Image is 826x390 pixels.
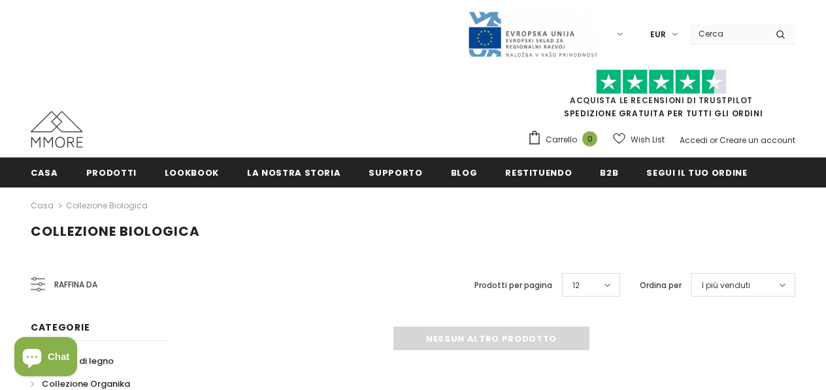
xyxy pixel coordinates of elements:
a: Acquista le recensioni di TrustPilot [570,95,753,106]
a: Segui il tuo ordine [646,157,747,187]
a: Carrello 0 [527,130,604,150]
span: Raffina da [54,278,97,292]
span: B2B [600,167,618,179]
a: Casa [31,157,58,187]
span: Collezione biologica [31,222,200,240]
a: Casa [31,198,54,214]
a: Creare un account [719,135,795,146]
span: Restituendo [505,167,572,179]
label: Prodotti per pagina [474,279,552,292]
span: 0 [582,131,597,146]
img: Casi MMORE [31,111,83,148]
label: Ordina per [640,279,682,292]
a: Collezione biologica [66,200,148,211]
span: SPEDIZIONE GRATUITA PER TUTTI GLI ORDINI [527,75,795,119]
img: Fidati di Pilot Stars [596,69,727,95]
span: EUR [650,28,666,41]
span: Carrello [546,133,577,146]
span: La nostra storia [247,167,340,179]
span: I più venduti [702,279,750,292]
a: B2B [600,157,618,187]
span: Collezione Organika [42,378,130,390]
input: Search Site [691,24,766,43]
span: Blog [451,167,478,179]
a: Accedi [680,135,708,146]
span: Segui il tuo ordine [646,167,747,179]
a: Wish List [613,128,665,151]
img: Javni Razpis [467,10,598,58]
span: or [710,135,718,146]
a: supporto [369,157,422,187]
a: Prodotti [86,157,137,187]
a: Blog [451,157,478,187]
span: Lookbook [165,167,219,179]
a: Restituendo [505,157,572,187]
a: Javni Razpis [467,28,598,39]
a: Lookbook [165,157,219,187]
span: Prodotti [86,167,137,179]
a: La nostra storia [247,157,340,187]
span: Wish List [631,133,665,146]
span: 12 [572,279,580,292]
inbox-online-store-chat: Shopify online store chat [10,337,81,380]
span: supporto [369,167,422,179]
span: Categorie [31,321,90,334]
span: Casa [31,167,58,179]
